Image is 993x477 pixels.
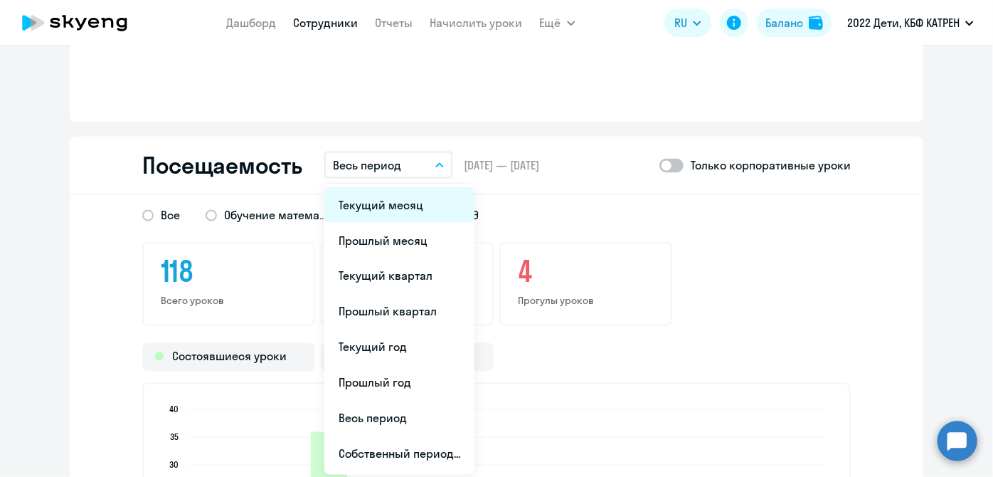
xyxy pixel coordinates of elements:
span: Обучение математике ребенка [224,207,331,223]
div: Состоявшиеся уроки [142,343,315,372]
div: Баланс [765,14,803,31]
img: balance [809,16,823,30]
p: Всего уроков [161,295,297,308]
text: 35 [170,432,179,443]
p: Прогулы уроков [518,295,654,308]
button: Ещё [540,9,575,37]
h3: 118 [161,255,297,289]
div: Прогулы [321,343,494,372]
a: Сотрудники [294,16,359,30]
a: Дашборд [227,16,277,30]
button: 2022 Дети, КБФ КАТРЕН [840,6,981,40]
span: Ещё [540,14,561,31]
button: RU [664,9,711,37]
span: Все [154,206,180,224]
h3: 4 [518,255,654,289]
p: Только корпоративные уроки [691,157,851,174]
span: RU [674,14,687,31]
span: [DATE] — [DATE] [464,157,539,173]
a: Отчеты [376,16,413,30]
p: Весь период [333,157,401,174]
button: Весь период [324,152,452,179]
text: 30 [169,459,179,470]
a: Начислить уроки [430,16,523,30]
button: Балансbalance [757,9,832,37]
ul: Ещё [324,184,474,475]
p: 2022 Дети, КБФ КАТРЕН [847,14,960,31]
text: 40 [169,404,179,415]
h2: Посещаемость [142,151,302,179]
